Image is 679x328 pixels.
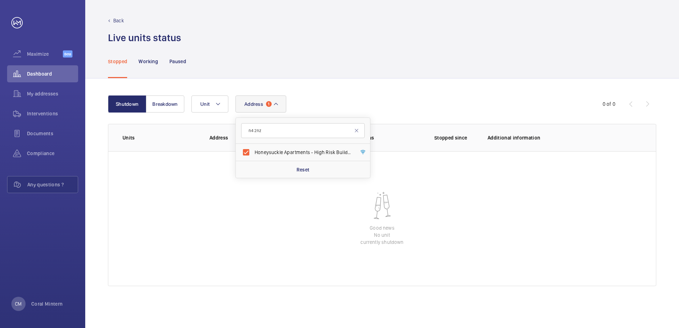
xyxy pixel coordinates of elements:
[108,31,181,44] h1: Live units status
[113,17,124,24] p: Back
[235,95,286,113] button: Address1
[360,224,403,246] p: Good news No unit currently shutdown
[27,130,78,137] span: Documents
[266,101,272,107] span: 1
[27,50,63,58] span: Maximize
[27,110,78,117] span: Interventions
[123,134,198,141] p: Units
[200,101,210,107] span: Unit
[244,101,263,107] span: Address
[27,70,78,77] span: Dashboard
[297,166,310,173] p: Reset
[27,181,78,188] span: Any questions ?
[210,134,310,141] p: Address
[27,150,78,157] span: Compliance
[255,149,352,156] span: Honeysuckle Apartments - High Risk Building - Honeysuckle Apartments, [GEOGRAPHIC_DATA]
[146,95,184,113] button: Breakdown
[603,100,615,108] div: 0 of 0
[169,58,186,65] p: Paused
[191,95,228,113] button: Unit
[434,134,476,141] p: Stopped since
[63,50,72,58] span: Beta
[488,134,642,141] p: Additional information
[241,123,365,138] input: Search by address
[27,90,78,97] span: My addresses
[108,58,127,65] p: Stopped
[15,300,22,307] p: CM
[31,300,63,307] p: Coral Mintern
[138,58,158,65] p: Working
[108,95,146,113] button: Shutdown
